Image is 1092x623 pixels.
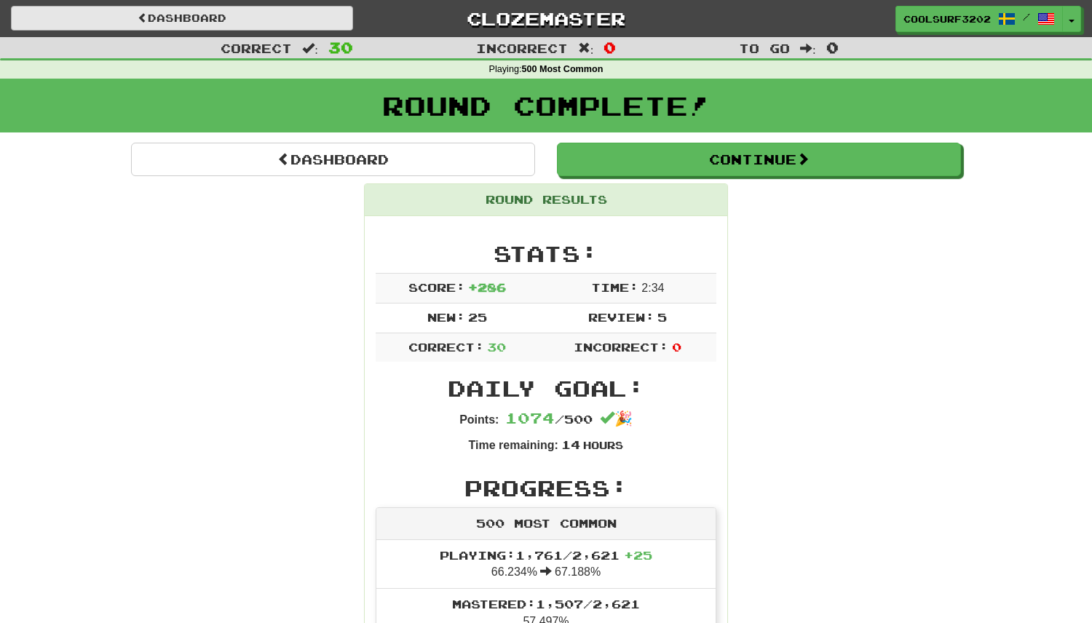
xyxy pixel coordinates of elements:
span: 0 [672,340,681,354]
strong: Time remaining: [469,439,558,451]
span: / [1023,12,1030,22]
span: Score: [408,280,465,294]
span: Incorrect [476,41,568,55]
span: / 500 [505,412,593,426]
span: : [800,42,816,55]
span: : [302,42,318,55]
span: 5 [657,310,667,324]
span: 25 [468,310,487,324]
span: 30 [328,39,353,56]
strong: 500 Most Common [521,64,603,74]
span: Review: [588,310,654,324]
span: 🎉 [600,410,633,426]
span: Playing: 1,761 / 2,621 [440,548,652,562]
span: Correct: [408,340,484,354]
span: + 286 [468,280,506,294]
span: 1074 [505,409,555,426]
div: Round Results [365,184,727,216]
small: Hours [583,439,623,451]
span: Correct [221,41,292,55]
div: 500 Most Common [376,508,716,540]
span: + 25 [624,548,652,562]
span: To go [739,41,790,55]
h2: Progress: [376,476,716,500]
span: 2 : 34 [641,282,664,294]
span: : [578,42,594,55]
button: Continue [557,143,961,176]
a: Dashboard [131,143,535,176]
h2: Daily Goal: [376,376,716,400]
strong: Points: [459,413,499,426]
li: 66.234% 67.188% [376,540,716,590]
span: Time: [591,280,638,294]
a: CoolSurf3202 / [895,6,1063,32]
span: New: [427,310,465,324]
h1: Round Complete! [5,91,1087,120]
a: Clozemaster [375,6,717,31]
span: 30 [487,340,506,354]
h2: Stats: [376,242,716,266]
span: 0 [826,39,839,56]
span: 0 [604,39,616,56]
span: CoolSurf3202 [903,12,991,25]
span: Mastered: 1,507 / 2,621 [452,597,640,611]
a: Dashboard [11,6,353,31]
span: Incorrect: [574,340,668,354]
span: 14 [561,437,580,451]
